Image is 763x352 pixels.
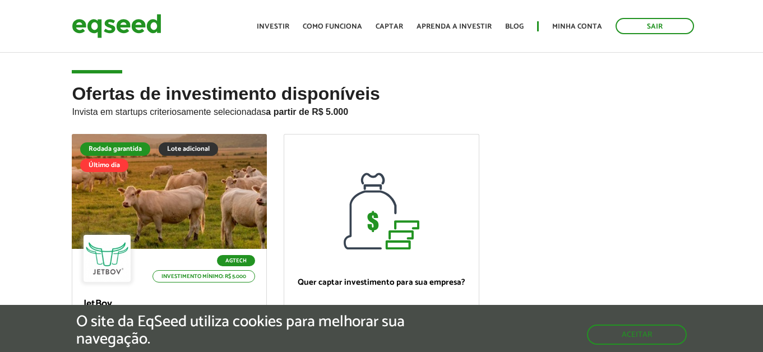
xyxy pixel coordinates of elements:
[84,298,255,311] p: JetBov
[159,142,218,156] div: Lote adicional
[76,313,442,348] h5: O site da EqSeed utiliza cookies para melhorar sua navegação.
[80,142,150,156] div: Rodada garantida
[417,23,492,30] a: Aprenda a investir
[303,23,362,30] a: Como funciona
[266,107,348,117] strong: a partir de R$ 5.000
[257,23,289,30] a: Investir
[217,255,255,266] p: Agtech
[152,270,255,282] p: Investimento mínimo: R$ 5.000
[616,18,694,34] a: Sair
[552,23,602,30] a: Minha conta
[80,159,128,172] div: Último dia
[587,325,687,345] button: Aceitar
[505,23,524,30] a: Blog
[72,104,691,117] p: Invista em startups criteriosamente selecionadas
[295,277,467,288] p: Quer captar investimento para sua empresa?
[376,23,403,30] a: Captar
[72,11,161,41] img: EqSeed
[72,84,691,134] h2: Ofertas de investimento disponíveis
